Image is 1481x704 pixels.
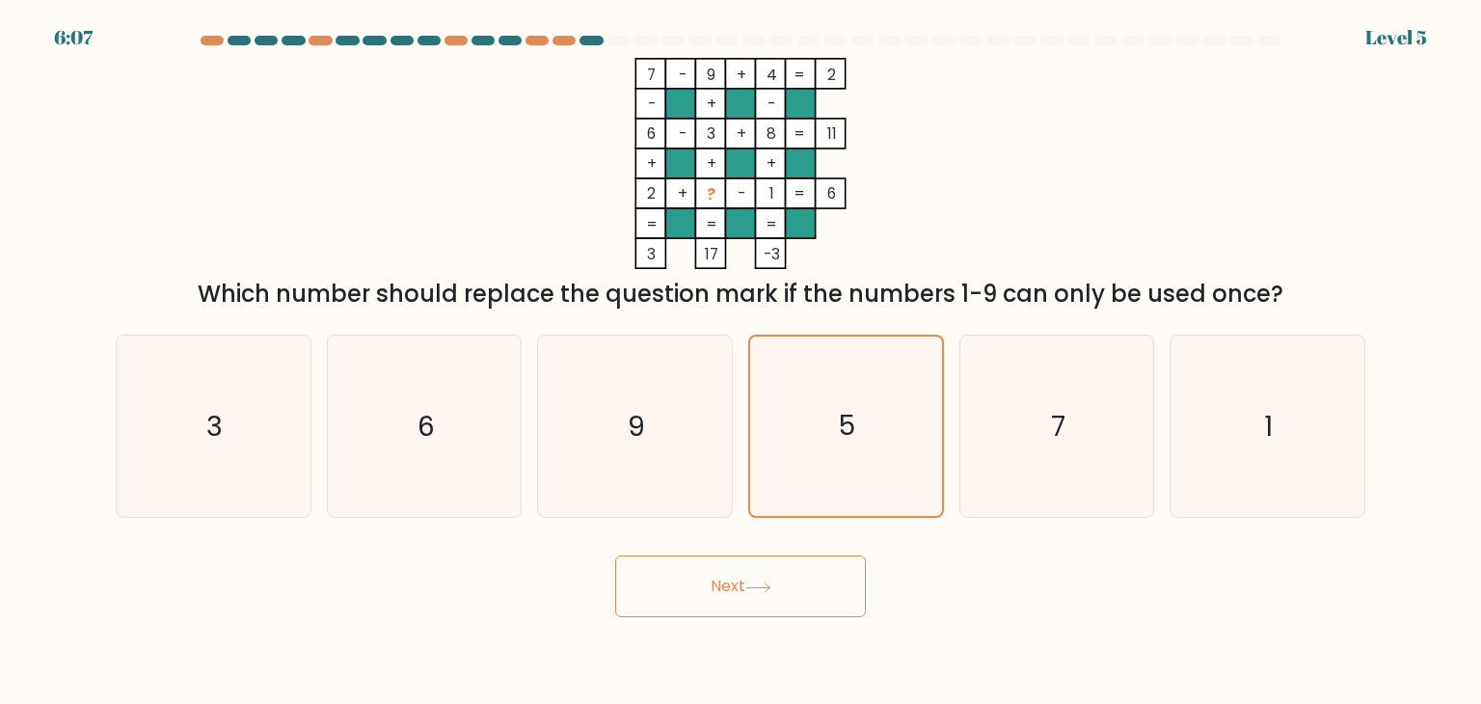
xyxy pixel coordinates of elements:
tspan: + [678,183,687,203]
tspan: + [707,94,716,114]
tspan: 2 [647,183,656,203]
tspan: - [767,94,775,114]
tspan: = [766,214,777,234]
tspan: = [646,214,658,234]
text: 7 [1051,407,1065,446]
tspan: 7 [647,65,656,85]
text: 3 [207,407,224,446]
tspan: = [706,214,717,234]
text: 9 [629,407,646,446]
tspan: 3 [707,123,715,144]
tspan: 4 [767,65,777,85]
tspan: -3 [764,244,780,264]
text: 1 [1265,407,1274,446]
tspan: - [738,183,745,203]
tspan: 2 [827,65,836,85]
div: Which number should replace the question mark if the numbers 1-9 can only be used once? [127,277,1354,311]
tspan: = [794,123,805,144]
button: Next [615,555,866,617]
tspan: + [707,153,716,174]
div: Level 5 [1365,23,1427,52]
tspan: ? [707,184,715,204]
tspan: + [737,65,746,85]
tspan: 6 [827,183,836,203]
tspan: = [794,183,805,203]
tspan: 9 [707,65,715,85]
div: 6:07 [54,23,93,52]
text: 6 [417,407,435,446]
text: 5 [840,408,856,446]
tspan: - [648,94,656,114]
tspan: 8 [767,123,776,144]
tspan: + [767,153,776,174]
tspan: 11 [827,123,837,144]
tspan: 6 [647,123,656,144]
tspan: - [679,65,687,85]
tspan: = [794,65,805,85]
tspan: 3 [647,244,656,264]
tspan: 1 [769,183,774,203]
tspan: 17 [705,244,718,264]
tspan: - [679,123,687,144]
tspan: + [737,123,746,144]
tspan: + [647,153,657,174]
